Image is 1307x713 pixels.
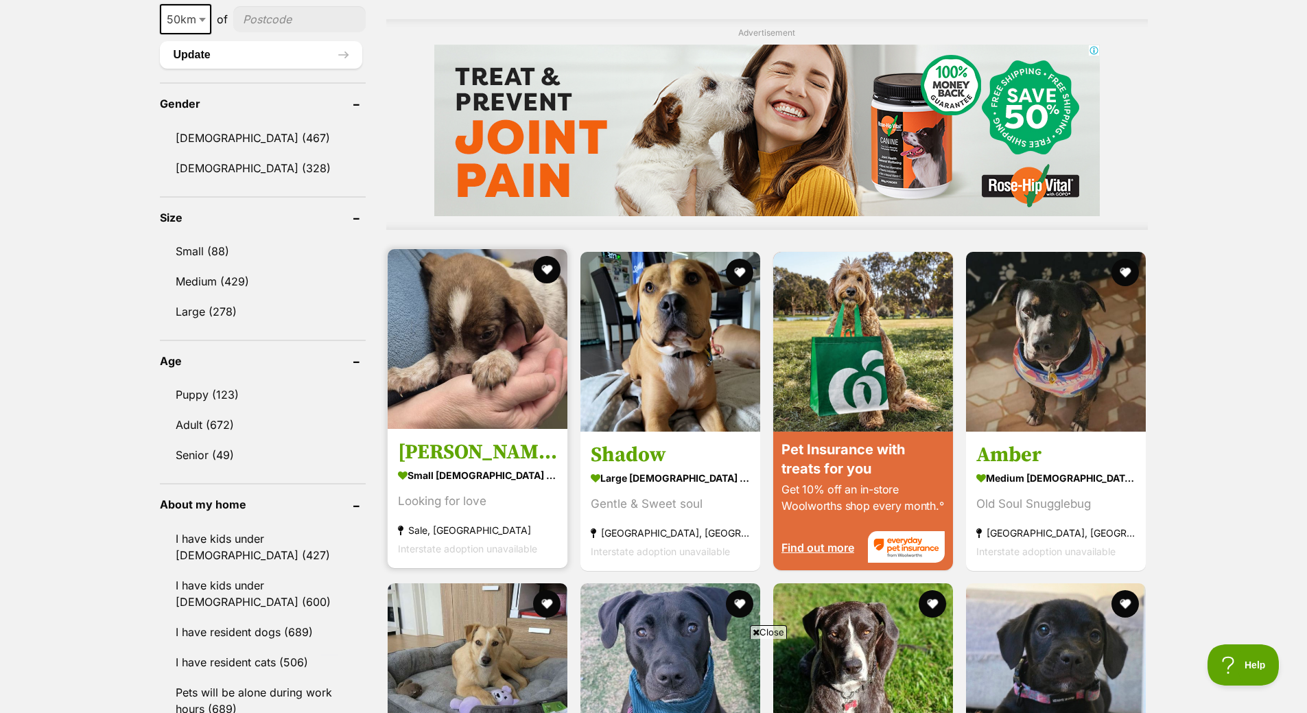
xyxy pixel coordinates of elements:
[160,498,366,511] header: About my home
[591,545,730,557] span: Interstate adoption unavailable
[398,439,557,465] h3: [PERSON_NAME]
[160,571,366,616] a: I have kids under [DEMOGRAPHIC_DATA] (600)
[398,491,557,510] div: Looking for love
[976,441,1135,467] h3: Amber
[161,10,210,29] span: 50km
[591,523,750,541] strong: [GEOGRAPHIC_DATA], [GEOGRAPHIC_DATA]
[533,256,561,283] button: favourite
[966,252,1146,432] img: Amber - Staffordshire Bull Terrier Dog
[160,524,366,570] a: I have kids under [DEMOGRAPHIC_DATA] (427)
[160,237,366,266] a: Small (88)
[976,545,1116,557] span: Interstate adoption unavailable
[580,431,760,570] a: Shadow large [DEMOGRAPHIC_DATA] Dog Gentle & Sweet soul [GEOGRAPHIC_DATA], [GEOGRAPHIC_DATA] Inte...
[1112,590,1140,618] button: favourite
[160,97,366,110] header: Gender
[160,41,362,69] button: Update
[160,211,366,224] header: Size
[591,494,750,513] div: Gentle & Sweet soul
[160,267,366,296] a: Medium (429)
[580,252,760,432] img: Shadow - Mastiff Dog
[217,11,228,27] span: of
[966,431,1146,570] a: Amber medium [DEMOGRAPHIC_DATA] Dog Old Soul Snugglebug [GEOGRAPHIC_DATA], [GEOGRAPHIC_DATA] Inte...
[976,523,1135,541] strong: [GEOGRAPHIC_DATA], [GEOGRAPHIC_DATA]
[160,355,366,367] header: Age
[388,428,567,568] a: [PERSON_NAME] small [DEMOGRAPHIC_DATA] Dog Looking for love Sale, [GEOGRAPHIC_DATA] Interstate ad...
[919,590,946,618] button: favourite
[726,259,753,286] button: favourite
[591,441,750,467] h3: Shadow
[1112,259,1140,286] button: favourite
[398,520,557,539] strong: Sale, [GEOGRAPHIC_DATA]
[160,410,366,439] a: Adult (672)
[591,467,750,487] strong: large [DEMOGRAPHIC_DATA] Dog
[386,19,1148,230] div: Advertisement
[160,618,366,646] a: I have resident dogs (689)
[233,6,366,32] input: postcode
[321,644,987,706] iframe: Advertisement
[160,297,366,326] a: Large (278)
[398,542,537,554] span: Interstate adoption unavailable
[533,590,561,618] button: favourite
[160,124,366,152] a: [DEMOGRAPHIC_DATA] (467)
[160,441,366,469] a: Senior (49)
[160,648,366,677] a: I have resident cats (506)
[160,4,211,34] span: 50km
[160,154,366,183] a: [DEMOGRAPHIC_DATA] (328)
[1208,644,1280,686] iframe: Help Scout Beacon - Open
[726,590,753,618] button: favourite
[976,467,1135,487] strong: medium [DEMOGRAPHIC_DATA] Dog
[160,380,366,409] a: Puppy (123)
[976,494,1135,513] div: Old Soul Snugglebug
[750,625,787,639] span: Close
[434,45,1100,216] iframe: Advertisement
[398,465,557,484] strong: small [DEMOGRAPHIC_DATA] Dog
[388,249,567,429] img: Rupert - Border Collie Dog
